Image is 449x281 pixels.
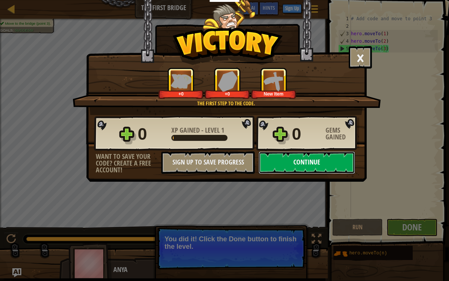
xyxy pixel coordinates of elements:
div: New Item [253,91,295,97]
div: 0 [138,122,167,146]
div: +0 [160,91,202,97]
div: +0 [206,91,248,97]
button: Continue [259,151,355,174]
span: Level [204,126,221,135]
button: × [349,46,372,69]
span: 1 [221,126,224,135]
img: New Item [263,71,284,91]
img: Gems Gained [218,71,237,91]
div: Gems Gained [326,127,359,140]
div: The first step to the code. [108,100,344,107]
img: Victory [172,28,283,65]
span: XP Gained [171,126,201,135]
img: XP Gained [171,74,192,88]
div: - [171,127,224,134]
div: 0 [292,122,321,146]
div: Want to save your code? Create a free account! [96,153,161,173]
button: Sign Up to Save Progress [161,151,255,174]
